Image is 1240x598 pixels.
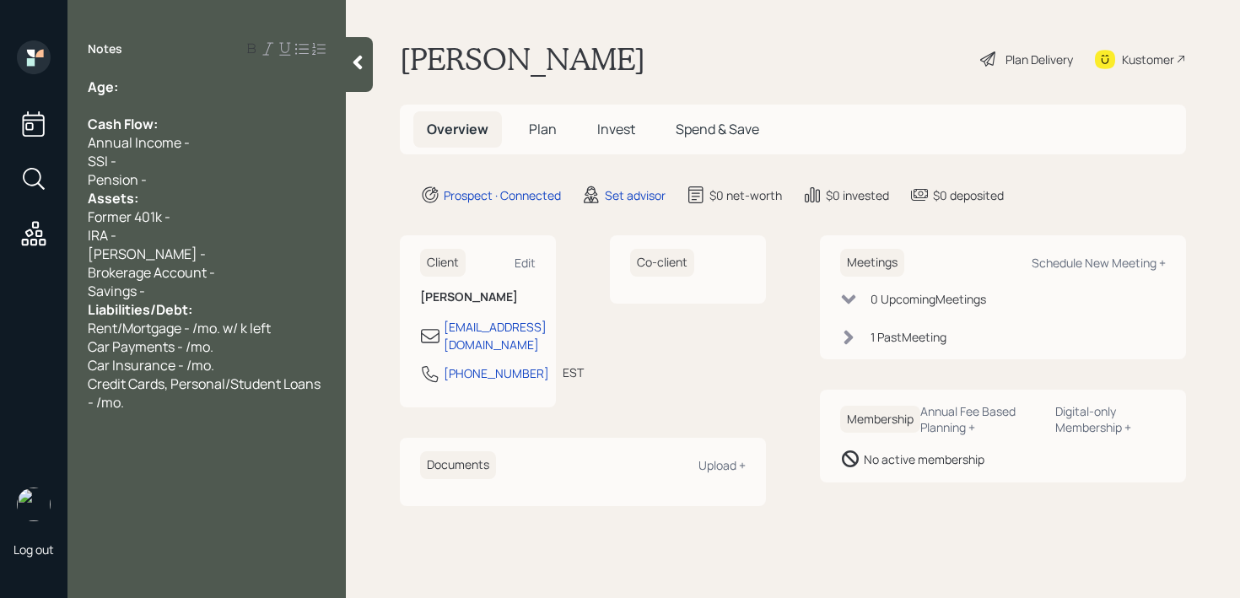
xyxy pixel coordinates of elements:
[88,245,206,263] span: [PERSON_NAME] -
[88,374,323,412] span: Credit Cards, Personal/Student Loans - /mo.
[840,249,904,277] h6: Meetings
[427,120,488,138] span: Overview
[864,450,984,468] div: No active membership
[88,170,147,189] span: Pension -
[88,356,214,374] span: Car Insurance - /mo.
[88,319,271,337] span: Rent/Mortgage - /mo. w/ k left
[597,120,635,138] span: Invest
[605,186,666,204] div: Set advisor
[420,249,466,277] h6: Client
[420,451,496,479] h6: Documents
[515,255,536,271] div: Edit
[826,186,889,204] div: $0 invested
[88,189,138,207] span: Assets:
[1122,51,1174,68] div: Kustomer
[1005,51,1073,68] div: Plan Delivery
[88,207,170,226] span: Former 401k -
[676,120,759,138] span: Spend & Save
[88,263,215,282] span: Brokerage Account -
[88,337,213,356] span: Car Payments - /mo.
[444,186,561,204] div: Prospect · Connected
[630,249,694,277] h6: Co-client
[88,115,158,133] span: Cash Flow:
[17,488,51,521] img: retirable_logo.png
[88,282,145,300] span: Savings -
[871,290,986,308] div: 0 Upcoming Meeting s
[840,406,920,434] h6: Membership
[13,541,54,558] div: Log out
[88,78,118,96] span: Age:
[444,364,549,382] div: [PHONE_NUMBER]
[88,40,122,57] label: Notes
[563,364,584,381] div: EST
[420,290,536,304] h6: [PERSON_NAME]
[88,133,190,152] span: Annual Income -
[400,40,645,78] h1: [PERSON_NAME]
[88,300,192,319] span: Liabilities/Debt:
[88,226,116,245] span: IRA -
[698,457,746,473] div: Upload +
[529,120,557,138] span: Plan
[871,328,946,346] div: 1 Past Meeting
[709,186,782,204] div: $0 net-worth
[1055,403,1166,435] div: Digital-only Membership +
[88,152,116,170] span: SSI -
[933,186,1004,204] div: $0 deposited
[920,403,1042,435] div: Annual Fee Based Planning +
[1032,255,1166,271] div: Schedule New Meeting +
[444,318,547,353] div: [EMAIL_ADDRESS][DOMAIN_NAME]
